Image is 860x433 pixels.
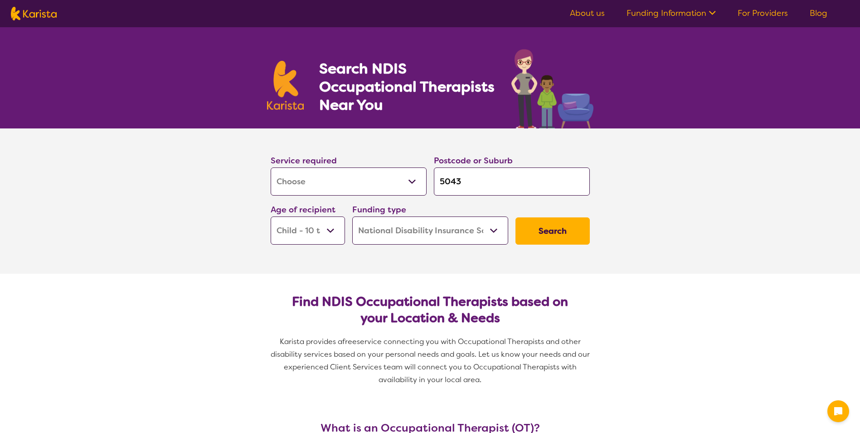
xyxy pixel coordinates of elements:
h2: Find NDIS Occupational Therapists based on your Location & Needs [278,294,583,326]
span: free [342,337,357,346]
label: Age of recipient [271,204,335,215]
a: About us [570,8,605,19]
span: service connecting you with Occupational Therapists and other disability services based on your p... [271,337,592,384]
label: Funding type [352,204,406,215]
button: Search [515,217,590,245]
input: Type [434,167,590,196]
img: Karista logo [11,7,57,20]
span: Karista provides a [280,337,342,346]
img: Karista logo [267,61,304,110]
h1: Search NDIS Occupational Therapists Near You [319,59,496,114]
label: Postcode or Suburb [434,155,513,166]
a: For Providers [738,8,788,19]
img: occupational-therapy [511,49,593,128]
a: Funding Information [627,8,716,19]
a: Blog [810,8,827,19]
label: Service required [271,155,337,166]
